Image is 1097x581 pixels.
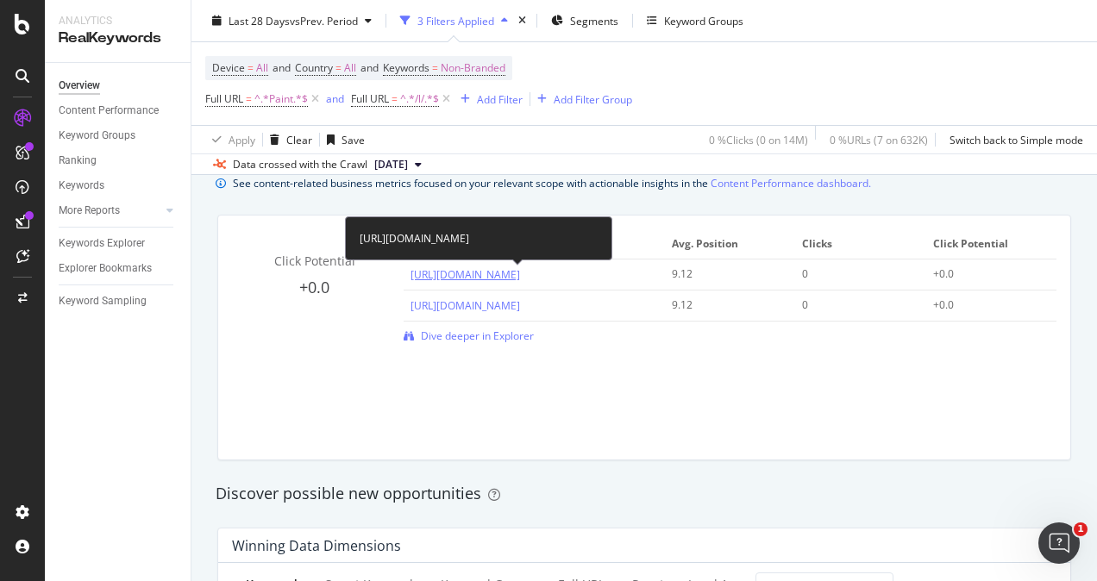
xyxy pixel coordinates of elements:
button: Switch back to Simple mode [943,126,1083,153]
span: Click Potential [274,253,355,269]
div: Keywords Explorer [59,234,145,253]
div: Switch back to Simple mode [950,132,1083,147]
div: Keywords [59,177,104,195]
div: Content Performance [59,102,159,120]
span: and [360,60,379,75]
span: vs Prev. Period [290,13,358,28]
div: and [326,91,344,106]
button: Segments [544,7,625,34]
a: Keywords Explorer [59,234,179,253]
button: Keyword Groups [640,7,750,34]
a: Overview [59,77,179,95]
a: [URL][DOMAIN_NAME] [411,298,520,313]
span: = [392,91,398,106]
div: 9.12 [672,266,777,282]
div: More Reports [59,202,120,220]
a: Content Performance dashboard. [711,174,871,192]
button: Save [320,126,365,153]
span: Dive deeper in Explorer [421,328,534,343]
div: Overview [59,77,100,95]
div: Keyword Sampling [59,292,147,310]
a: Explorer Bookmarks [59,259,179,278]
span: 2025 Sep. 13th [374,157,408,172]
button: and [326,91,344,107]
span: Avg. Position [672,236,784,252]
span: Keywords [383,60,429,75]
div: Clear [286,132,312,147]
div: Discover possible new opportunities [216,483,1073,505]
button: Clear [263,126,312,153]
span: Device [212,60,245,75]
button: Apply [205,126,255,153]
span: Full URL [205,91,243,106]
div: Data crossed with the Crawl [233,157,367,172]
span: All [256,56,268,80]
span: Segments [570,13,618,28]
span: Full URL [351,91,389,106]
div: times [515,12,530,29]
div: +0.0 [933,266,1038,282]
span: and [273,60,291,75]
div: 9.12 [672,297,777,313]
a: Keyword Groups [59,127,179,145]
div: info banner [216,174,1073,192]
button: Last 28 DaysvsPrev. Period [205,7,379,34]
div: See content-related business metrics focused on your relevant scope with actionable insights in the [233,174,871,192]
a: Keywords [59,177,179,195]
div: Ranking [59,152,97,170]
a: Dive deeper in Explorer [404,328,534,343]
div: Save [342,132,365,147]
div: Keyword Groups [59,127,135,145]
span: = [246,91,252,106]
div: Winning Data Dimensions [232,537,401,554]
div: RealKeywords [59,28,177,48]
iframe: Intercom live chat [1038,522,1080,564]
div: Add Filter [477,91,523,106]
span: = [432,60,438,75]
a: [URL][DOMAIN_NAME] [411,267,520,282]
span: 1 [1074,522,1088,536]
div: 0 % Clicks ( 0 on 14M ) [709,132,808,147]
span: Clicks [802,236,914,252]
div: [URL][DOMAIN_NAME] [345,216,612,260]
div: Apply [229,132,255,147]
div: Keyword Groups [664,13,743,28]
button: Add Filter Group [530,89,632,109]
div: 3 Filters Applied [417,13,494,28]
div: 0 % URLs ( 7 on 632K ) [830,132,928,147]
div: 0 [802,297,907,313]
div: 0 [802,266,907,282]
span: All [344,56,356,80]
span: ^.*Paint.*$ [254,87,308,111]
span: Country [295,60,333,75]
span: +0.0 [299,277,329,297]
span: = [248,60,254,75]
a: Ranking [59,152,179,170]
div: Analytics [59,14,177,28]
div: Add Filter Group [554,91,632,106]
a: Keyword Sampling [59,292,179,310]
span: = [335,60,342,75]
button: [DATE] [367,154,429,175]
div: Explorer Bookmarks [59,259,152,278]
span: Last 28 Days [229,13,290,28]
div: +0.0 [933,297,1038,313]
a: More Reports [59,202,161,220]
button: Add Filter [454,89,523,109]
span: Click Potential [933,236,1045,252]
span: Non-Branded [441,56,505,80]
button: 3 Filters Applied [393,7,515,34]
a: Content Performance [59,102,179,120]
